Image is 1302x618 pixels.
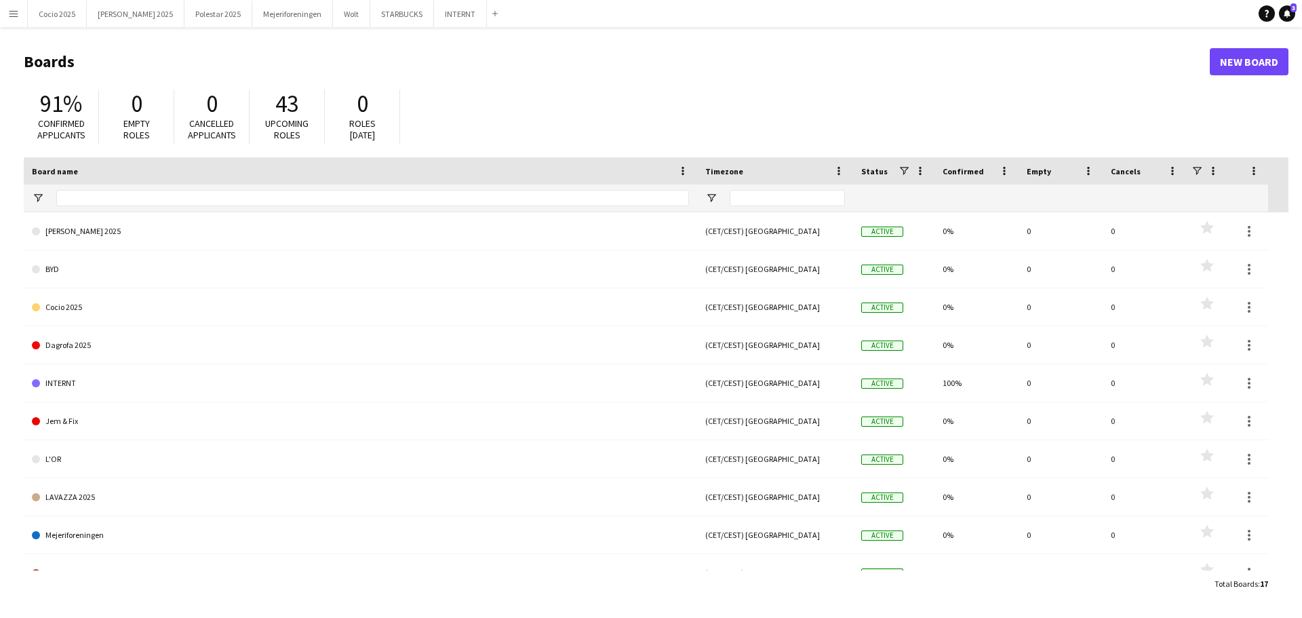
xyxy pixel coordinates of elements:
[1103,516,1187,554] div: 0
[934,364,1019,402] div: 100%
[1103,212,1187,250] div: 0
[1260,579,1268,589] span: 17
[28,1,87,27] button: Cocio 2025
[131,89,142,119] span: 0
[697,478,853,516] div: (CET/CEST) [GEOGRAPHIC_DATA]
[32,364,689,402] a: INTERNT
[184,1,252,27] button: Polestar 2025
[730,190,845,206] input: Timezone Filter Input
[861,303,903,313] span: Active
[123,117,150,141] span: Empty roles
[861,227,903,237] span: Active
[32,250,689,288] a: BYD
[206,89,218,119] span: 0
[56,190,689,206] input: Board name Filter Input
[32,192,44,204] button: Open Filter Menu
[32,516,689,554] a: Mejeriforeningen
[934,212,1019,250] div: 0%
[697,326,853,364] div: (CET/CEST) [GEOGRAPHIC_DATA]
[1210,48,1288,75] a: New Board
[1019,212,1103,250] div: 0
[1215,579,1258,589] span: Total Boards
[1103,364,1187,402] div: 0
[1103,478,1187,516] div: 0
[32,554,689,592] a: [PERSON_NAME]
[1111,166,1141,176] span: Cancels
[40,89,82,119] span: 91%
[861,455,903,465] span: Active
[275,89,298,119] span: 43
[1019,326,1103,364] div: 0
[252,1,333,27] button: Mejeriforeningen
[32,478,689,516] a: LAVAZZA 2025
[697,364,853,402] div: (CET/CEST) [GEOGRAPHIC_DATA]
[1019,250,1103,288] div: 0
[934,402,1019,440] div: 0%
[697,516,853,554] div: (CET/CEST) [GEOGRAPHIC_DATA]
[697,212,853,250] div: (CET/CEST) [GEOGRAPHIC_DATA]
[705,166,743,176] span: Timezone
[1215,571,1268,597] div: :
[1103,288,1187,326] div: 0
[188,117,236,141] span: Cancelled applicants
[934,326,1019,364] div: 0%
[1019,516,1103,554] div: 0
[934,288,1019,326] div: 0%
[697,402,853,440] div: (CET/CEST) [GEOGRAPHIC_DATA]
[333,1,370,27] button: Wolt
[1019,288,1103,326] div: 0
[1019,440,1103,478] div: 0
[861,341,903,351] span: Active
[1019,402,1103,440] div: 0
[943,166,984,176] span: Confirmed
[861,568,903,579] span: Active
[1290,3,1297,12] span: 3
[861,417,903,427] span: Active
[37,117,85,141] span: Confirmed applicants
[861,493,903,503] span: Active
[861,379,903,389] span: Active
[697,440,853,478] div: (CET/CEST) [GEOGRAPHIC_DATA]
[934,478,1019,516] div: 0%
[1027,166,1051,176] span: Empty
[32,402,689,440] a: Jem & Fix
[697,288,853,326] div: (CET/CEST) [GEOGRAPHIC_DATA]
[1019,554,1103,592] div: 0
[32,326,689,364] a: Dagrofa 2025
[32,166,78,176] span: Board name
[357,89,368,119] span: 0
[1103,554,1187,592] div: 0
[32,212,689,250] a: [PERSON_NAME] 2025
[1103,440,1187,478] div: 0
[24,52,1210,72] h1: Boards
[861,166,888,176] span: Status
[697,554,853,592] div: (CET/CEST) [GEOGRAPHIC_DATA]
[87,1,184,27] button: [PERSON_NAME] 2025
[434,1,487,27] button: INTERNT
[934,250,1019,288] div: 0%
[349,117,376,141] span: Roles [DATE]
[861,530,903,541] span: Active
[705,192,717,204] button: Open Filter Menu
[934,554,1019,592] div: 0%
[265,117,309,141] span: Upcoming roles
[697,250,853,288] div: (CET/CEST) [GEOGRAPHIC_DATA]
[32,288,689,326] a: Cocio 2025
[1019,364,1103,402] div: 0
[861,265,903,275] span: Active
[32,440,689,478] a: L'OR
[1103,326,1187,364] div: 0
[1103,402,1187,440] div: 0
[1103,250,1187,288] div: 0
[1019,478,1103,516] div: 0
[370,1,434,27] button: STARBUCKS
[934,440,1019,478] div: 0%
[934,516,1019,554] div: 0%
[1279,5,1295,22] a: 3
